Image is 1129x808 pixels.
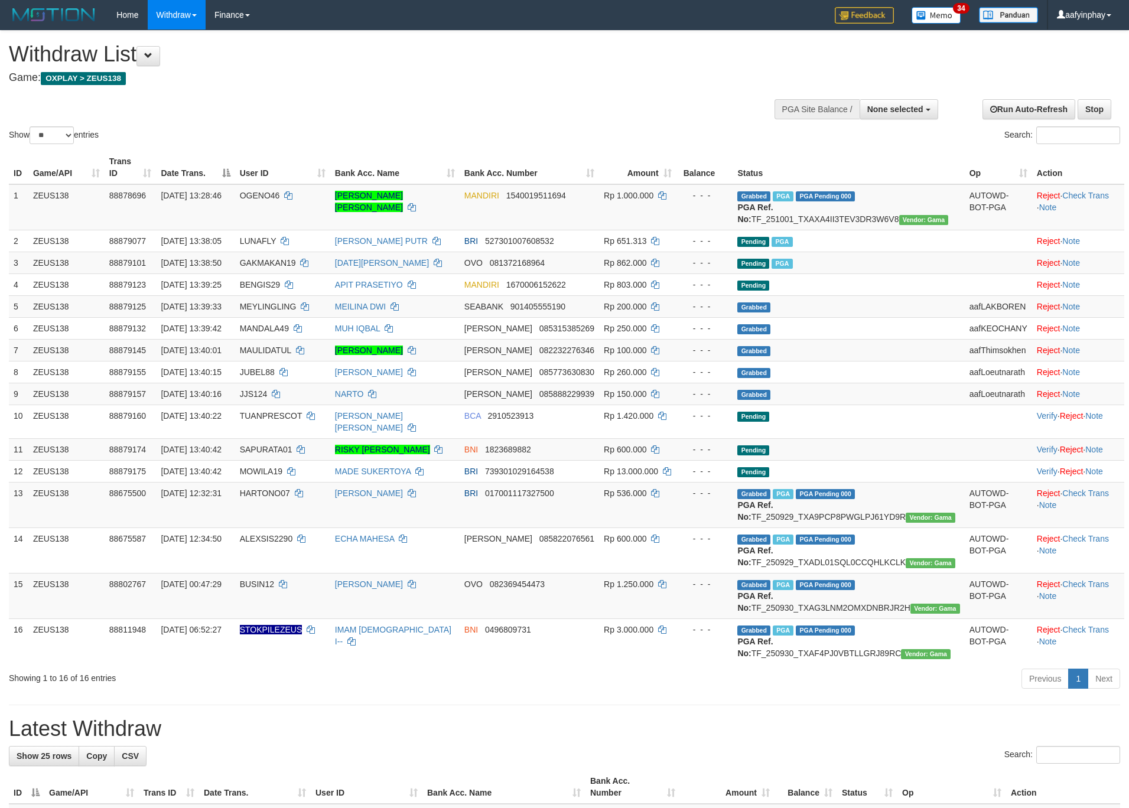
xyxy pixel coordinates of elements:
a: Note [1062,302,1080,311]
span: SAPURATA01 [240,445,292,454]
a: [PERSON_NAME] PUTR [335,236,428,246]
td: AUTOWD-BOT-PGA [965,527,1032,573]
span: Rp 600.000 [604,534,646,543]
a: [PERSON_NAME] [335,346,403,355]
span: Copy 901405555190 to clipboard [510,302,565,311]
div: - - - [681,388,728,400]
span: GAKMAKAN19 [240,258,296,268]
span: MANDALA49 [240,324,289,333]
th: Bank Acc. Name: activate to sort column ascending [422,770,585,804]
a: MUH IQBAL [335,324,380,333]
a: Verify [1037,467,1058,476]
a: ECHA MAHESA [335,534,394,543]
span: [DATE] 13:38:05 [161,236,221,246]
span: 88879175 [109,467,146,476]
a: [PERSON_NAME] [335,367,403,377]
span: BCA [464,411,481,421]
td: ZEUS138 [28,339,105,361]
td: aafLAKBOREN [965,295,1032,317]
th: Date Trans.: activate to sort column ascending [199,770,311,804]
span: Copy 085822076561 to clipboard [539,534,594,543]
td: AUTOWD-BOT-PGA [965,482,1032,527]
div: - - - [681,578,728,590]
span: [DATE] 12:32:31 [161,488,221,498]
td: TF_250929_TXADL01SQL0CCQHLKCLK [733,527,964,573]
th: Op: activate to sort column ascending [897,770,1006,804]
span: Show 25 rows [17,751,71,761]
td: 8 [9,361,28,383]
th: Op: activate to sort column ascending [965,151,1032,184]
span: Pending [737,412,769,422]
span: 88675587 [109,534,146,543]
span: [DATE] 12:34:50 [161,534,221,543]
span: 88879145 [109,346,146,355]
th: User ID: activate to sort column ascending [311,770,422,804]
td: · [1032,339,1124,361]
span: Marked by aafpengsreynich [773,535,793,545]
a: Verify [1037,445,1058,454]
span: Copy 085888229939 to clipboard [539,389,594,399]
img: Button%20Memo.svg [912,7,961,24]
a: RISKY [PERSON_NAME] [335,445,430,454]
a: Note [1062,280,1080,289]
td: 10 [9,405,28,438]
a: Note [1039,637,1057,646]
span: MOWILA19 [240,467,282,476]
td: aafLoeutnarath [965,383,1032,405]
div: - - - [681,235,728,247]
span: BRI [464,488,478,498]
label: Search: [1004,126,1120,144]
td: ZEUS138 [28,460,105,482]
span: ALEXSIS2290 [240,534,293,543]
th: User ID: activate to sort column ascending [235,151,330,184]
th: Balance [676,151,733,184]
span: Copy 085315385269 to clipboard [539,324,594,333]
span: 88878696 [109,191,146,200]
a: Reject [1037,534,1060,543]
span: Marked by aafsreyleap [773,580,793,590]
a: Note [1062,236,1080,246]
div: - - - [681,444,728,455]
div: - - - [681,344,728,356]
th: Status: activate to sort column ascending [837,770,897,804]
td: 1 [9,184,28,230]
a: Note [1039,500,1057,510]
div: - - - [681,279,728,291]
div: - - - [681,301,728,312]
input: Search: [1036,746,1120,764]
span: PGA Pending [796,191,855,201]
span: OVO [464,258,483,268]
a: Check Trans [1062,579,1109,589]
span: [DATE] 13:38:50 [161,258,221,268]
span: BRI [464,236,478,246]
th: ID [9,151,28,184]
span: Grabbed [737,324,770,334]
td: ZEUS138 [28,527,105,573]
span: HARTONO07 [240,488,290,498]
th: Date Trans.: activate to sort column descending [156,151,235,184]
span: None selected [867,105,923,114]
span: [PERSON_NAME] [464,534,532,543]
span: 88879155 [109,367,146,377]
span: Vendor URL: https://trx31.1velocity.biz [899,215,949,225]
div: - - - [681,465,728,477]
span: 88879101 [109,258,146,268]
span: MEYLINGLING [240,302,297,311]
span: Vendor URL: https://trx31.1velocity.biz [906,513,955,523]
label: Show entries [9,126,99,144]
td: 11 [9,438,28,460]
a: Reject [1060,445,1084,454]
span: 88802767 [109,579,146,589]
span: 88879077 [109,236,146,246]
a: Note [1085,445,1103,454]
span: SEABANK [464,302,503,311]
span: Rp 1.000.000 [604,191,653,200]
td: ZEUS138 [28,317,105,339]
a: Check Trans [1062,534,1109,543]
a: Reject [1037,389,1060,399]
span: 88675500 [109,488,146,498]
span: LUNAFLY [240,236,276,246]
span: Rp 250.000 [604,324,646,333]
span: [DATE] 13:39:42 [161,324,221,333]
span: Pending [737,259,769,269]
